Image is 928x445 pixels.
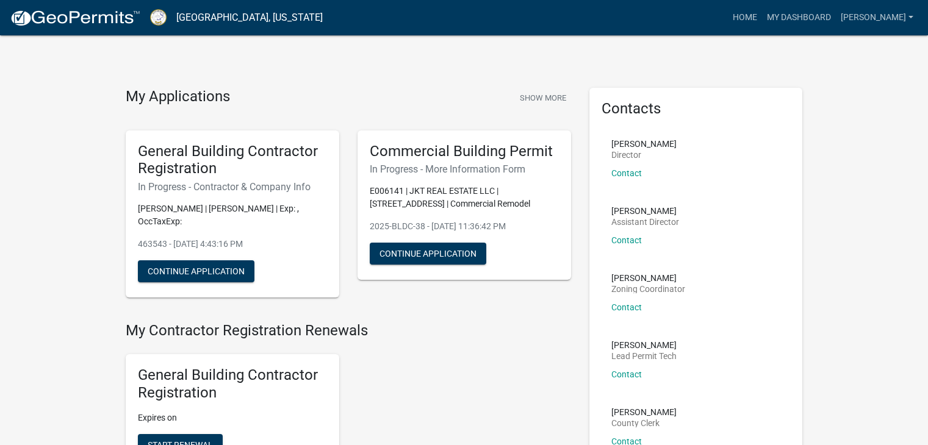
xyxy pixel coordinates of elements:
p: Assistant Director [611,218,679,226]
p: County Clerk [611,419,677,427]
p: 463543 - [DATE] 4:43:16 PM [138,238,327,251]
p: Lead Permit Tech [611,352,677,360]
h5: Commercial Building Permit [370,143,559,160]
p: Zoning Coordinator [611,285,685,293]
a: Contact [611,302,642,312]
p: [PERSON_NAME] | [PERSON_NAME] | Exp: , OccTaxExp: [138,202,327,228]
p: Expires on [138,411,327,424]
a: Home [728,6,762,29]
button: Continue Application [138,260,254,282]
p: 2025-BLDC-38 - [DATE] 11:36:42 PM [370,220,559,233]
p: [PERSON_NAME] [611,274,685,282]
a: Contact [611,235,642,245]
a: [PERSON_NAME] [836,6,918,29]
p: [PERSON_NAME] [611,140,677,148]
p: [PERSON_NAME] [611,341,677,349]
a: My Dashboard [762,6,836,29]
a: Contact [611,369,642,379]
h5: General Building Contractor Registration [138,366,327,402]
p: E006141 | JKT REAL ESTATE LLC | [STREET_ADDRESS] | Commercial Remodel [370,185,559,210]
h6: In Progress - More Information Form [370,163,559,175]
p: Director [611,151,677,159]
img: Putnam County, Georgia [150,9,167,26]
h4: My Applications [126,88,230,106]
h5: Contacts [602,100,791,118]
p: [PERSON_NAME] [611,207,679,215]
button: Continue Application [370,243,486,265]
a: Contact [611,168,642,178]
h6: In Progress - Contractor & Company Info [138,181,327,193]
button: Show More [515,88,571,108]
p: [PERSON_NAME] [611,408,677,416]
h5: General Building Contractor Registration [138,143,327,178]
a: [GEOGRAPHIC_DATA], [US_STATE] [176,7,323,28]
h4: My Contractor Registration Renewals [126,322,571,340]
